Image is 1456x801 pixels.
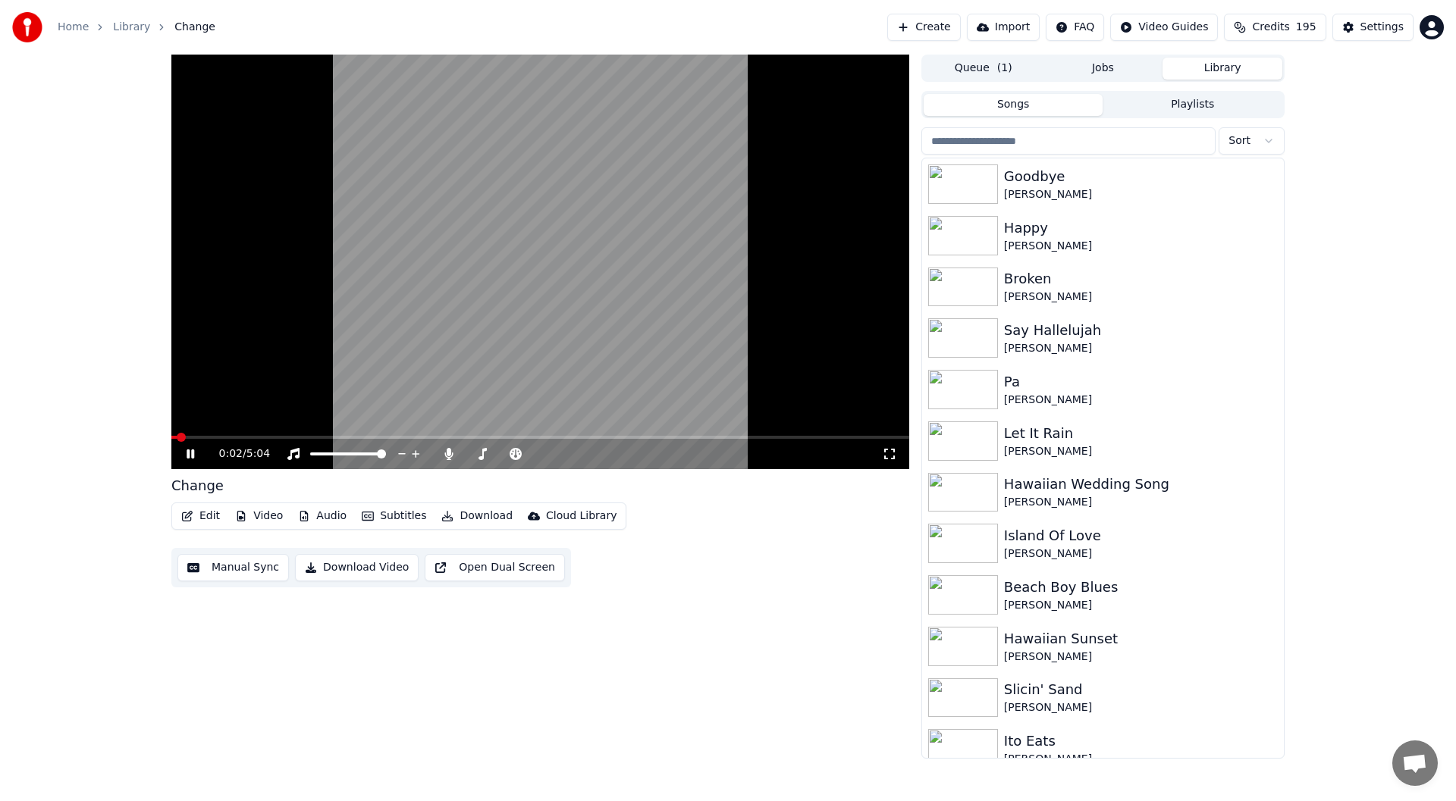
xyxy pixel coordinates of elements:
div: [PERSON_NAME] [1004,239,1278,254]
button: Download [435,505,519,527]
button: Playlists [1103,94,1282,116]
button: FAQ [1046,14,1104,41]
div: [PERSON_NAME] [1004,700,1278,715]
button: Manual Sync [177,554,289,581]
div: Hawaiian Wedding Song [1004,474,1278,495]
div: Ito Eats [1004,731,1278,752]
div: Island Of Love [1004,525,1278,546]
button: Download Video [295,554,419,581]
span: 195 [1296,20,1316,35]
div: Hawaiian Sunset [1004,628,1278,649]
div: [PERSON_NAME] [1004,546,1278,562]
nav: breadcrumb [58,20,215,35]
span: Credits [1252,20,1289,35]
div: Pa [1004,371,1278,393]
div: Happy [1004,217,1278,239]
button: Video Guides [1110,14,1218,41]
div: [PERSON_NAME] [1004,752,1278,767]
button: Jobs [1043,58,1163,80]
button: Subtitles [356,505,432,527]
span: 0:02 [219,446,243,462]
div: [PERSON_NAME] [1004,495,1278,510]
div: Goodbye [1004,166,1278,187]
div: Settings [1360,20,1404,35]
div: Let It Rain [1004,423,1278,444]
div: [PERSON_NAME] [1004,598,1278,613]
button: Queue [924,58,1043,80]
div: Say Hallelujah [1004,320,1278,341]
div: Broken [1004,268,1278,289]
button: Credits195 [1224,14,1326,41]
span: Change [174,20,215,35]
div: [PERSON_NAME] [1004,187,1278,202]
div: Slicin' Sand [1004,679,1278,700]
div: Beach Boy Blues [1004,577,1278,598]
div: [PERSON_NAME] [1004,289,1278,305]
div: [PERSON_NAME] [1004,649,1278,665]
button: Edit [175,505,226,527]
div: [PERSON_NAME] [1004,393,1278,408]
a: Library [113,20,150,35]
a: Home [58,20,89,35]
div: / [219,446,256,462]
button: Video [229,505,289,527]
button: Settings [1332,14,1414,41]
button: Open Dual Screen [425,554,565,581]
div: Cloud Library [546,508,617,524]
div: [PERSON_NAME] [1004,444,1278,459]
img: youka [12,12,42,42]
div: [PERSON_NAME] [1004,341,1278,356]
button: Create [887,14,961,41]
span: Sort [1228,133,1250,149]
span: ( 1 ) [997,61,1012,76]
div: Change [171,475,224,496]
a: Open de chat [1392,740,1438,786]
button: Library [1163,58,1282,80]
button: Audio [292,505,353,527]
button: Songs [924,94,1103,116]
span: 5:04 [246,446,270,462]
button: Import [967,14,1040,41]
